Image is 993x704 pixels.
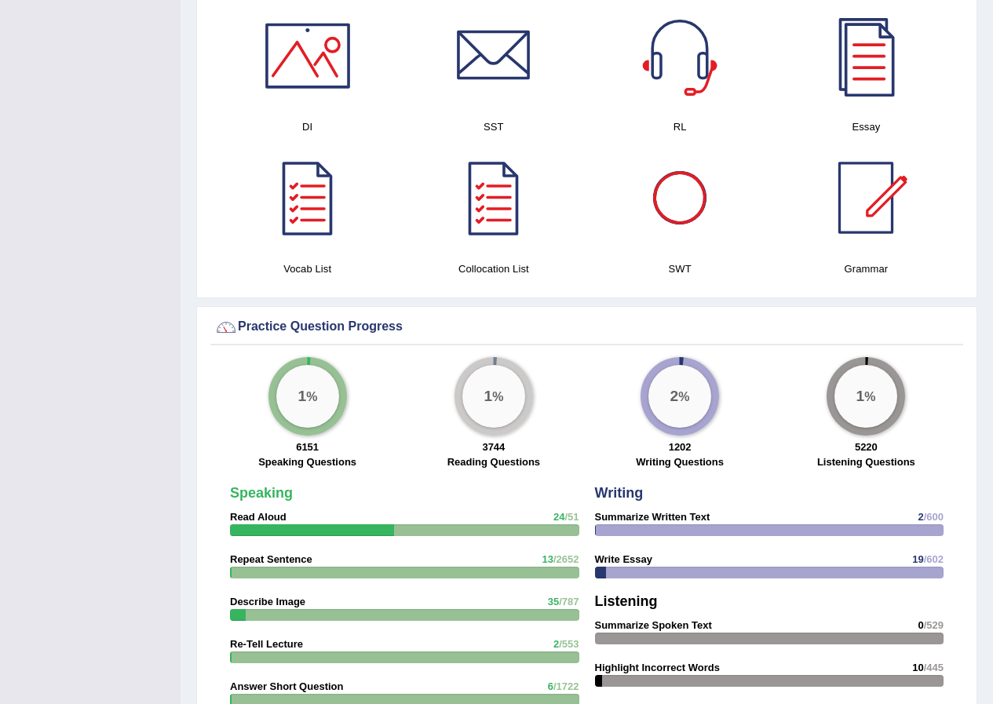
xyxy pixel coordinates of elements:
h4: Essay [781,119,951,135]
span: 10 [912,662,923,673]
span: 24 [553,511,564,523]
h4: RL [595,119,765,135]
strong: Describe Image [230,596,305,607]
h4: Collocation List [408,261,579,277]
label: Speaking Questions [258,454,356,469]
span: /2652 [553,553,579,565]
strong: Summarize Written Text [595,511,710,523]
strong: 6151 [296,441,319,453]
strong: Read Aloud [230,511,287,523]
span: 2 [553,638,559,650]
strong: 3744 [482,441,505,453]
span: /602 [924,553,944,565]
span: /51 [564,511,579,523]
span: 13 [542,553,553,565]
h4: SWT [595,261,765,277]
label: Reading Questions [447,454,540,469]
strong: Speaking [230,485,293,501]
strong: Answer Short Question [230,680,343,692]
strong: Repeat Sentence [230,553,312,565]
span: 0 [918,619,923,631]
div: % [276,365,339,428]
span: 2 [918,511,923,523]
h4: DI [222,119,392,135]
span: /445 [924,662,944,673]
span: /1722 [553,680,579,692]
strong: Writing [595,485,644,501]
h4: SST [408,119,579,135]
label: Listening Questions [817,454,915,469]
strong: Highlight Incorrect Words [595,662,720,673]
strong: Listening [595,593,658,609]
big: 1 [856,387,865,404]
strong: Write Essay [595,553,652,565]
h4: Vocab List [222,261,392,277]
strong: Re-Tell Lecture [230,638,303,650]
div: % [834,365,897,428]
div: % [648,365,711,428]
label: Writing Questions [636,454,724,469]
strong: Summarize Spoken Text [595,619,712,631]
span: /529 [924,619,944,631]
big: 2 [670,387,679,404]
span: 6 [548,680,553,692]
span: /787 [559,596,579,607]
span: 35 [548,596,559,607]
big: 1 [298,387,306,404]
span: /600 [924,511,944,523]
strong: 1202 [669,441,692,453]
strong: 5220 [855,441,878,453]
div: % [462,365,525,428]
span: 19 [912,553,923,565]
div: Practice Question Progress [214,316,959,339]
span: /553 [559,638,579,650]
h4: Grammar [781,261,951,277]
big: 1 [484,387,492,404]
